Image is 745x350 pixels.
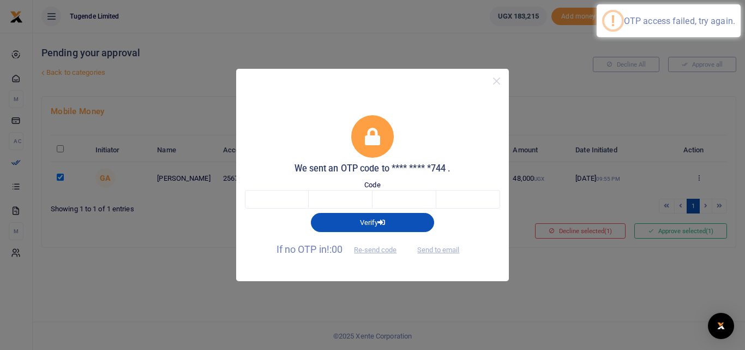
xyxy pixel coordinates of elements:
button: Verify [311,213,434,232]
span: !:00 [327,244,343,255]
span: If no OTP in [277,244,406,255]
div: ! [611,12,615,29]
div: Open Intercom Messenger [708,313,734,339]
div: OTP access failed, try again. [624,16,735,26]
label: Code [364,180,380,191]
button: Close [489,73,504,89]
